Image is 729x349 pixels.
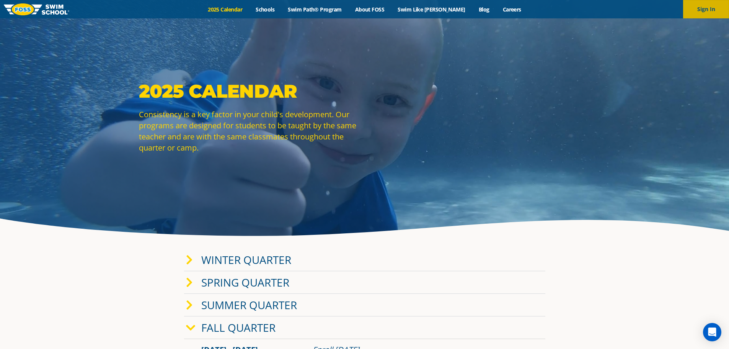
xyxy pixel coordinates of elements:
a: Summer Quarter [201,298,297,312]
img: FOSS Swim School Logo [4,3,69,15]
strong: 2025 Calendar [139,80,297,102]
a: 2025 Calendar [201,6,249,13]
a: Fall Quarter [201,320,276,335]
div: Open Intercom Messenger [703,323,721,341]
a: About FOSS [348,6,391,13]
a: Blog [472,6,496,13]
a: Swim Path® Program [281,6,348,13]
a: Winter Quarter [201,252,291,267]
a: Schools [249,6,281,13]
a: Swim Like [PERSON_NAME] [391,6,472,13]
a: Spring Quarter [201,275,289,290]
a: Careers [496,6,528,13]
p: Consistency is a key factor in your child's development. Our programs are designed for students t... [139,109,361,153]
